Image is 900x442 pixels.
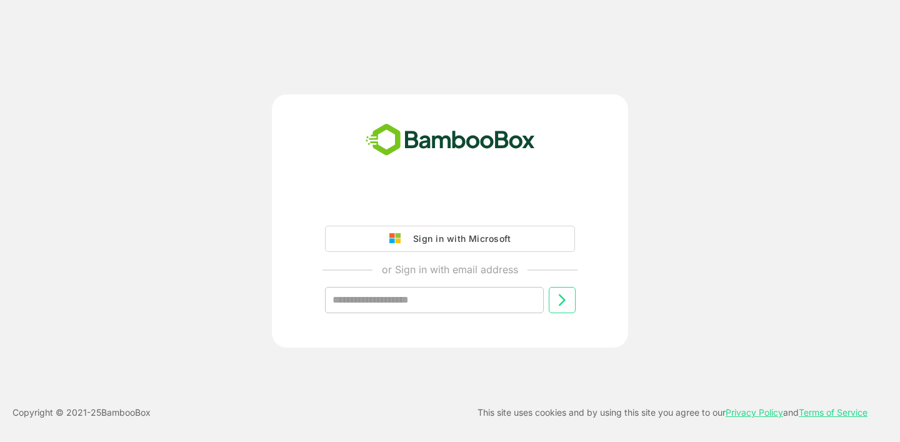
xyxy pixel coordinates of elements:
p: or Sign in with email address [382,262,518,277]
button: Sign in with Microsoft [325,226,575,252]
img: google [389,233,407,244]
p: This site uses cookies and by using this site you agree to our and [477,405,867,420]
div: Sign in with Microsoft [407,231,511,247]
p: Copyright © 2021- 25 BambooBox [12,405,151,420]
img: bamboobox [359,119,542,161]
a: Privacy Policy [726,407,783,418]
a: Terms of Service [799,407,867,418]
